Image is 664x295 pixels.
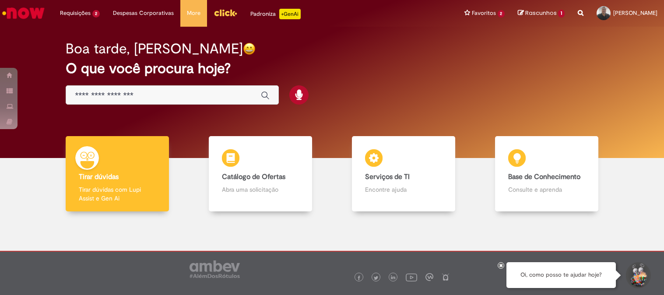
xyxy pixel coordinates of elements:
[357,276,361,280] img: logo_footer_facebook.png
[425,273,433,281] img: logo_footer_workplace.png
[442,273,450,281] img: logo_footer_naosei.png
[190,260,240,278] img: logo_footer_ambev_rotulo_gray.png
[475,136,618,212] a: Base de Conhecimento Consulte e aprenda
[365,185,442,194] p: Encontre ajuda
[1,4,46,22] img: ServiceNow
[79,185,156,203] p: Tirar dúvidas com Lupi Assist e Gen Ai
[508,185,585,194] p: Consulte e aprenda
[92,10,100,18] span: 2
[506,262,616,288] div: Oi, como posso te ajudar hoje?
[79,172,119,181] b: Tirar dúvidas
[66,61,598,76] h2: O que você procura hoje?
[613,9,657,17] span: [PERSON_NAME]
[66,41,243,56] h2: Boa tarde, [PERSON_NAME]
[391,275,395,281] img: logo_footer_linkedin.png
[189,136,332,212] a: Catálogo de Ofertas Abra uma solicitação
[250,9,301,19] div: Padroniza
[332,136,475,212] a: Serviços de TI Encontre ajuda
[222,185,299,194] p: Abra uma solicitação
[365,172,410,181] b: Serviços de TI
[214,6,237,19] img: click_logo_yellow_360x200.png
[508,172,580,181] b: Base de Conhecimento
[558,10,565,18] span: 1
[187,9,200,18] span: More
[406,271,417,283] img: logo_footer_youtube.png
[113,9,174,18] span: Despesas Corporativas
[46,136,189,212] a: Tirar dúvidas Tirar dúvidas com Lupi Assist e Gen Ai
[222,172,285,181] b: Catálogo de Ofertas
[498,10,505,18] span: 2
[472,9,496,18] span: Favoritos
[525,9,557,17] span: Rascunhos
[60,9,91,18] span: Requisições
[374,276,378,280] img: logo_footer_twitter.png
[625,262,651,288] button: Iniciar Conversa de Suporte
[243,42,256,55] img: happy-face.png
[518,9,565,18] a: Rascunhos
[279,9,301,19] p: +GenAi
